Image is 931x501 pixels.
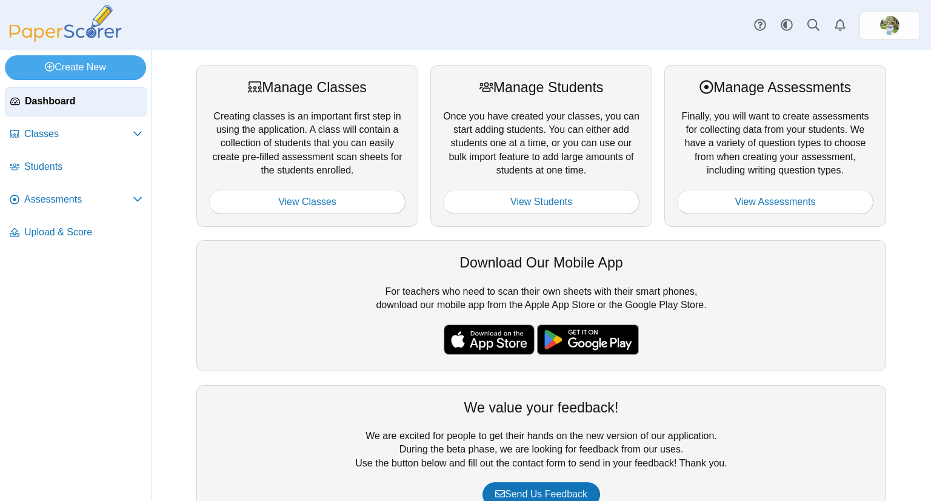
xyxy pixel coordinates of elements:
[24,226,142,239] span: Upload & Score
[5,218,147,247] a: Upload & Score
[443,190,639,214] a: View Students
[209,190,405,214] a: View Classes
[5,153,147,182] a: Students
[24,193,133,206] span: Assessments
[443,78,639,97] div: Manage Students
[24,127,133,141] span: Classes
[5,120,147,149] a: Classes
[664,65,886,227] div: Finally, you will want to create assessments for collecting data from your students. We have a va...
[880,16,899,35] img: ps.UH5UDTGB0bLk0bsx
[5,87,147,116] a: Dashboard
[5,186,147,215] a: Assessments
[5,55,146,79] a: Create New
[827,12,853,39] a: Alerts
[859,11,920,40] a: ps.UH5UDTGB0bLk0bsx
[5,33,126,44] a: PaperScorer
[430,65,652,227] div: Once you have created your classes, you can start adding students. You can either add students on...
[880,16,899,35] span: Hannah Kaiser
[5,5,126,42] img: PaperScorer
[24,160,142,173] span: Students
[209,398,873,417] div: We value your feedback!
[25,95,142,108] span: Dashboard
[495,489,587,499] span: Send Us Feedback
[209,253,873,272] div: Download Our Mobile App
[444,324,535,355] img: apple-store-badge.svg
[196,240,886,371] div: For teachers who need to scan their own sheets with their smart phones, download our mobile app f...
[196,65,418,227] div: Creating classes is an important first step in using the application. A class will contain a coll...
[677,190,873,214] a: View Assessments
[209,78,405,97] div: Manage Classes
[677,78,873,97] div: Manage Assessments
[537,324,639,355] img: google-play-badge.png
